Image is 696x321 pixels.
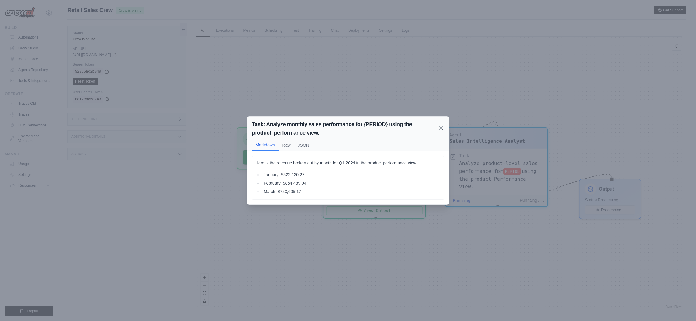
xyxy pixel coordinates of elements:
h2: Task: Analyze monthly sales performance for {PERIOD} using the product_performance view. [252,120,438,137]
p: Here is the revenue broken out by month for Q1 2024 in the product performance view: [255,159,441,167]
li: March: $740,605.17 [262,188,441,195]
button: JSON [294,139,313,151]
li: February: $854,489.94 [262,179,441,187]
li: January: $522,120.27 [262,171,441,178]
iframe: Chat Widget [666,292,696,321]
button: Markdown [252,139,279,151]
button: Raw [279,139,294,151]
